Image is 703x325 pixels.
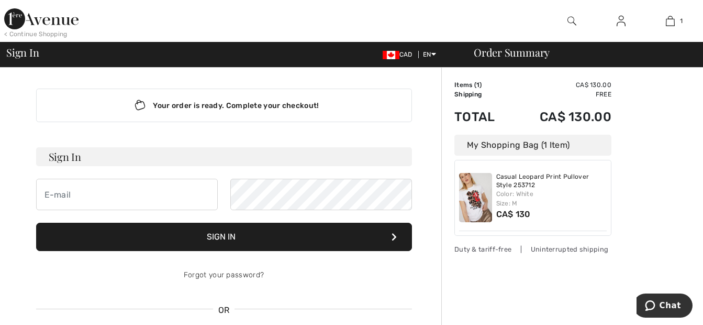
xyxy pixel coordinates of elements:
td: Free [511,90,611,99]
div: Order Summary [461,47,697,58]
div: < Continue Shopping [4,29,68,39]
img: My Info [617,15,626,27]
span: EN [423,51,436,58]
img: Canadian Dollar [383,51,399,59]
div: Your order is ready. Complete your checkout! [36,89,412,122]
td: Shipping [454,90,511,99]
td: CA$ 130.00 [511,99,611,135]
iframe: Opens a widget where you can chat to one of our agents [637,294,693,320]
span: Sign In [6,47,39,58]
img: search the website [567,15,576,27]
span: 1 [680,16,683,26]
td: CA$ 130.00 [511,80,611,90]
button: Sign In [36,223,412,251]
input: E-mail [36,179,218,210]
a: Casual Leopard Print Pullover Style 253712 [496,173,607,189]
div: Color: White Size: M [496,189,607,208]
h3: Sign In [36,147,412,166]
div: My Shopping Bag (1 Item) [454,135,611,156]
a: 1 [646,15,694,27]
a: Forgot your password? [184,270,264,279]
span: 1 [476,81,479,89]
td: Items ( ) [454,80,511,90]
img: My Bag [666,15,675,27]
span: CA$ 130 [496,209,531,219]
a: Sign In [608,15,634,28]
div: Duty & tariff-free | Uninterrupted shipping [454,244,611,254]
span: CAD [383,51,417,58]
td: Total [454,99,511,135]
span: OR [213,304,235,317]
img: Casual Leopard Print Pullover Style 253712 [459,173,492,222]
img: 1ère Avenue [4,8,79,29]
